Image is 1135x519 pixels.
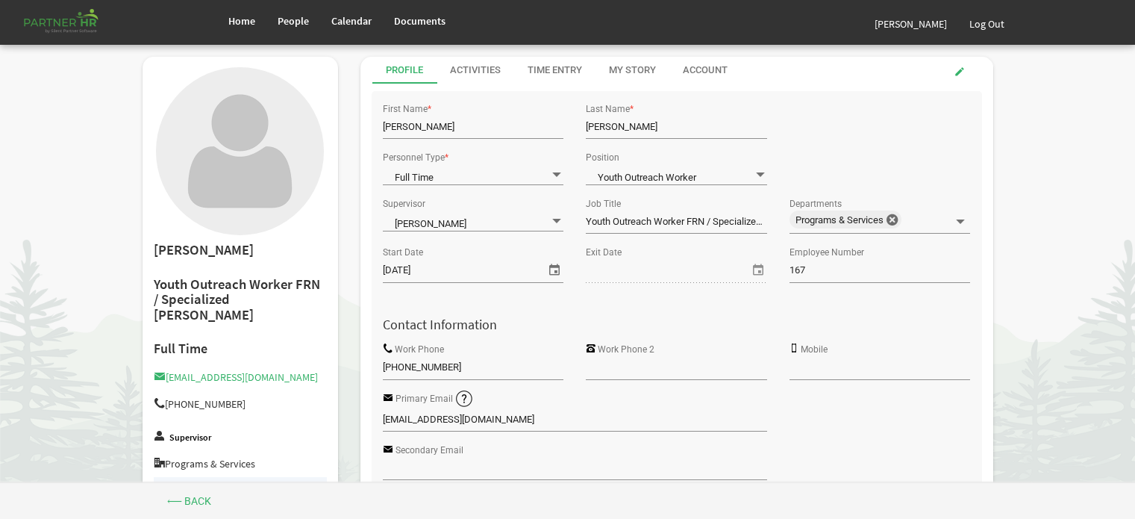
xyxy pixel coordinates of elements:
span: People [278,14,309,28]
h4: Contact Information [372,317,982,332]
h4: Full Time [154,341,328,356]
label: Supervisor [383,199,425,209]
label: Position [586,153,619,163]
label: Employee Number [790,248,864,258]
div: tab-header [372,57,1005,84]
a: [PERSON_NAME] [863,3,958,45]
span: Programs & Services [790,211,901,229]
h5: Programs & Services [154,458,328,470]
label: Exit Date [586,248,622,258]
span: select [749,260,767,279]
h2: Youth Outreach Worker FRN / Specialized [PERSON_NAME] [154,277,328,323]
div: Account [683,63,728,78]
span: Programs & Services [795,214,887,226]
label: Work Phone [395,345,444,355]
label: Start Date [383,248,423,258]
label: Work Phone 2 [598,345,654,355]
img: User with no profile picture [156,67,324,235]
h5: [PHONE_NUMBER] [154,398,328,410]
div: Profile [386,63,423,78]
h2: [PERSON_NAME] [154,243,328,258]
span: select [545,260,563,279]
div: Time Entry [528,63,582,78]
label: Last Name [586,105,630,114]
div: My Story [609,63,656,78]
label: Personnel Type [383,153,445,163]
label: Job Title [586,199,621,209]
span: Calendar [331,14,372,28]
label: Mobile [801,345,828,355]
a: [EMAIL_ADDRESS][DOMAIN_NAME] [154,370,318,384]
label: Supervisor [169,433,211,443]
span: Documents [394,14,445,28]
a: Log Out [958,3,1016,45]
img: question-sm.png [455,390,474,408]
label: Secondary Email [395,446,463,456]
label: First Name [383,105,428,114]
span: Home [228,14,255,28]
div: Activities [450,63,501,78]
label: Departments [790,199,842,209]
label: Primary Email [395,394,453,404]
